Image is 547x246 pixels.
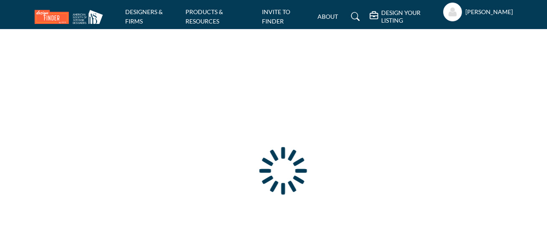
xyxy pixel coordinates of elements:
h5: [PERSON_NAME] [465,8,513,16]
a: DESIGNERS & FIRMS [125,8,163,25]
div: DESIGN YOUR LISTING [370,9,438,24]
a: INVITE TO FINDER [262,8,290,25]
img: Site Logo [35,10,107,24]
a: ABOUT [318,13,338,20]
a: Search [343,10,365,23]
a: PRODUCTS & RESOURCES [185,8,223,25]
button: Show hide supplier dropdown [443,3,462,21]
h5: DESIGN YOUR LISTING [381,9,438,24]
